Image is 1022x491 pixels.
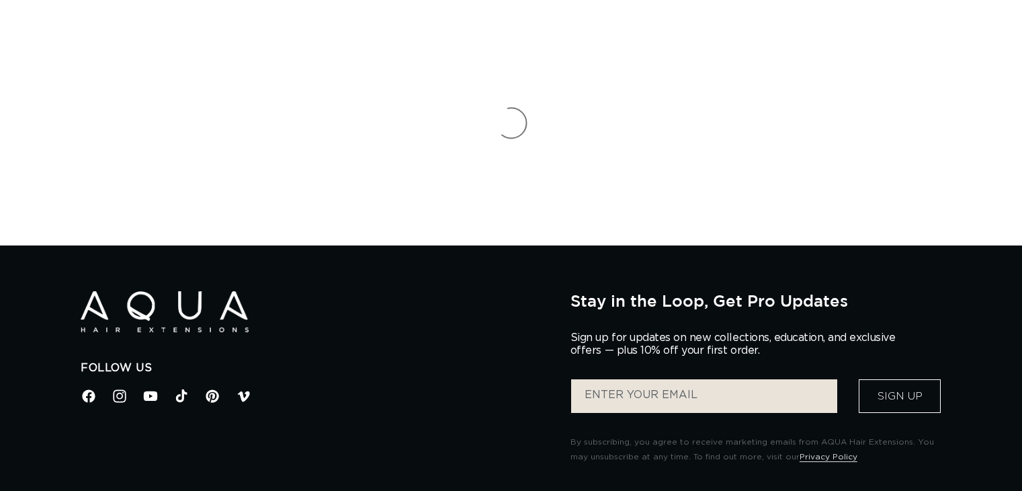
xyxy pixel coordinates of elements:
button: Sign Up [859,379,941,413]
h2: Stay in the Loop, Get Pro Updates [570,291,941,310]
p: By subscribing, you agree to receive marketing emails from AQUA Hair Extensions. You may unsubscr... [570,435,941,464]
h2: Follow Us [81,361,550,375]
input: ENTER YOUR EMAIL [571,379,837,413]
a: Privacy Policy [800,453,857,461]
p: Sign up for updates on new collections, education, and exclusive offers — plus 10% off your first... [570,332,906,357]
img: Aqua Hair Extensions [81,291,249,332]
